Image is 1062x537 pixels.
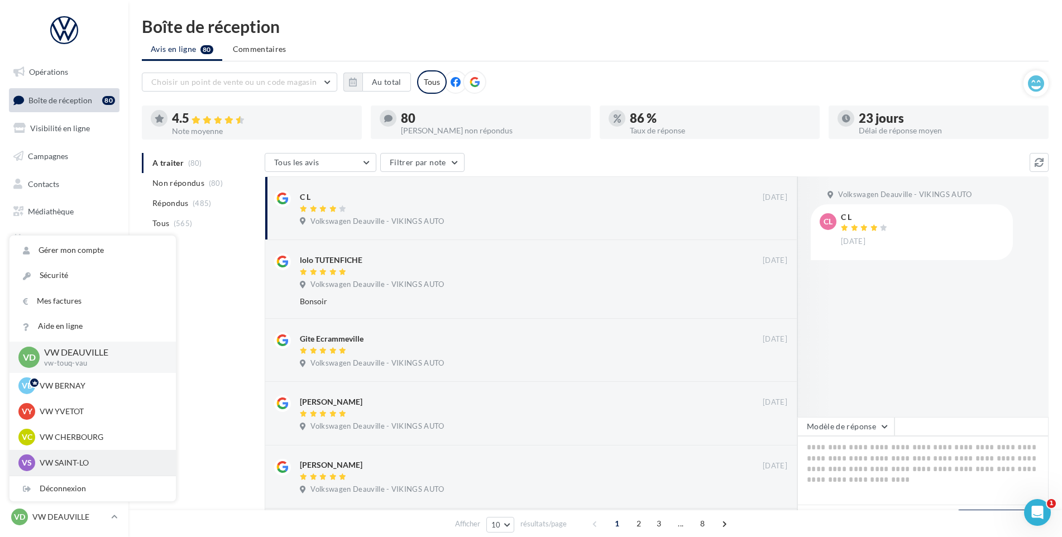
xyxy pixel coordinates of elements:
[401,127,582,135] div: [PERSON_NAME] non répondus
[7,172,122,196] a: Contacts
[174,219,193,228] span: (565)
[22,431,32,443] span: VC
[797,417,894,436] button: Modèle de réponse
[9,506,119,528] a: VD VW DEAUVILLE
[300,296,715,307] div: Bonsoir
[32,511,107,522] p: VW DEAUVILLE
[40,380,162,391] p: VW BERNAY
[152,218,169,229] span: Tous
[40,406,162,417] p: VW YVETOT
[22,380,32,391] span: VB
[763,193,787,203] span: [DATE]
[28,207,74,216] span: Médiathèque
[209,179,223,188] span: (80)
[233,44,286,55] span: Commentaires
[28,95,92,104] span: Boîte de réception
[1024,499,1051,526] iframe: Intercom live chat
[401,112,582,124] div: 80
[380,153,465,172] button: Filtrer par note
[300,191,310,203] div: C L
[310,358,444,368] span: Volkswagen Deauville - VIKINGS AUTO
[7,145,122,168] a: Campagnes
[608,515,626,533] span: 1
[300,396,362,407] div: [PERSON_NAME]
[28,179,59,188] span: Contacts
[520,519,567,529] span: résultats/page
[28,234,65,244] span: Calendrier
[838,190,972,200] span: Volkswagen Deauville - VIKINGS AUTO
[630,112,811,124] div: 86 %
[28,151,68,161] span: Campagnes
[142,18,1049,35] div: Boîte de réception
[763,334,787,344] span: [DATE]
[30,123,90,133] span: Visibilité en ligne
[343,73,411,92] button: Au total
[44,358,158,368] p: vw-touq-vau
[152,198,189,209] span: Répondus
[300,333,363,344] div: Gite Ecrammeville
[417,70,447,94] div: Tous
[824,216,833,227] span: CL
[40,457,162,468] p: VW SAINT-LO
[7,60,122,84] a: Opérations
[1047,499,1056,508] span: 1
[693,515,711,533] span: 8
[763,397,787,407] span: [DATE]
[763,256,787,266] span: [DATE]
[9,263,176,288] a: Sécurité
[152,178,204,189] span: Non répondus
[9,238,176,263] a: Gérer mon compte
[763,461,787,471] span: [DATE]
[300,255,362,266] div: lolo TUTENFICHE
[491,520,501,529] span: 10
[22,457,32,468] span: VS
[7,293,122,325] a: Campagnes DataOnDemand
[14,511,25,522] span: VD
[859,127,1040,135] div: Délai de réponse moyen
[841,213,890,221] div: C L
[7,228,122,251] a: Calendrier
[29,67,68,76] span: Opérations
[193,199,212,208] span: (485)
[310,280,444,290] span: Volkswagen Deauville - VIKINGS AUTO
[40,431,162,443] p: VW CHERBOURG
[172,112,353,125] div: 4.5
[9,314,176,339] a: Aide en ligne
[9,289,176,314] a: Mes factures
[274,157,319,167] span: Tous les avis
[630,127,811,135] div: Taux de réponse
[859,112,1040,124] div: 23 jours
[630,515,648,533] span: 2
[310,485,444,495] span: Volkswagen Deauville - VIKINGS AUTO
[22,406,32,417] span: VY
[362,73,411,92] button: Au total
[310,217,444,227] span: Volkswagen Deauville - VIKINGS AUTO
[9,476,176,501] div: Déconnexion
[7,200,122,223] a: Médiathèque
[486,517,515,533] button: 10
[23,351,36,363] span: VD
[172,127,353,135] div: Note moyenne
[7,256,122,289] a: PLV et print personnalisable
[142,73,337,92] button: Choisir un point de vente ou un code magasin
[265,153,376,172] button: Tous les avis
[841,237,865,247] span: [DATE]
[151,77,317,87] span: Choisir un point de vente ou un code magasin
[455,519,480,529] span: Afficher
[300,459,362,471] div: [PERSON_NAME]
[310,421,444,431] span: Volkswagen Deauville - VIKINGS AUTO
[7,88,122,112] a: Boîte de réception80
[102,96,115,105] div: 80
[650,515,668,533] span: 3
[7,117,122,140] a: Visibilité en ligne
[672,515,690,533] span: ...
[44,346,158,359] p: VW DEAUVILLE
